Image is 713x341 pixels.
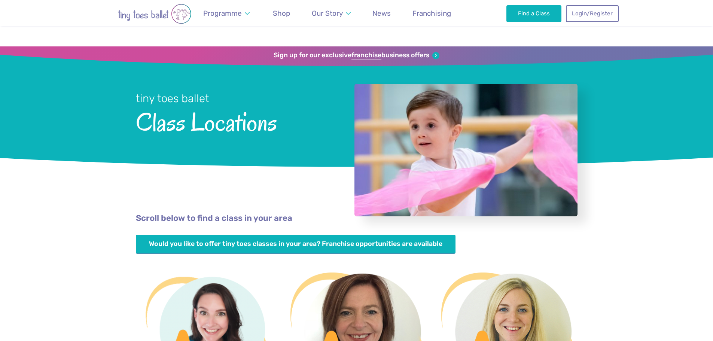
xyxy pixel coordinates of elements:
a: Our Story [308,4,354,22]
a: Login/Register [566,5,618,22]
a: Programme [200,4,253,22]
span: News [372,9,391,18]
span: Class Locations [136,106,335,136]
a: Franchising [409,4,455,22]
p: Scroll below to find a class in your area [136,213,578,224]
span: Franchising [412,9,451,18]
span: Programme [203,9,242,18]
a: Shop [269,4,294,22]
strong: franchise [351,51,381,60]
a: News [369,4,394,22]
a: Sign up for our exclusivefranchisebusiness offers [274,51,439,60]
img: tiny toes ballet [95,4,214,24]
a: Find a Class [506,5,561,22]
span: Shop [273,9,290,18]
a: Would you like to offer tiny toes classes in your area? Franchise opportunities are available [136,235,456,254]
span: Our Story [312,9,343,18]
small: tiny toes ballet [136,92,209,105]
